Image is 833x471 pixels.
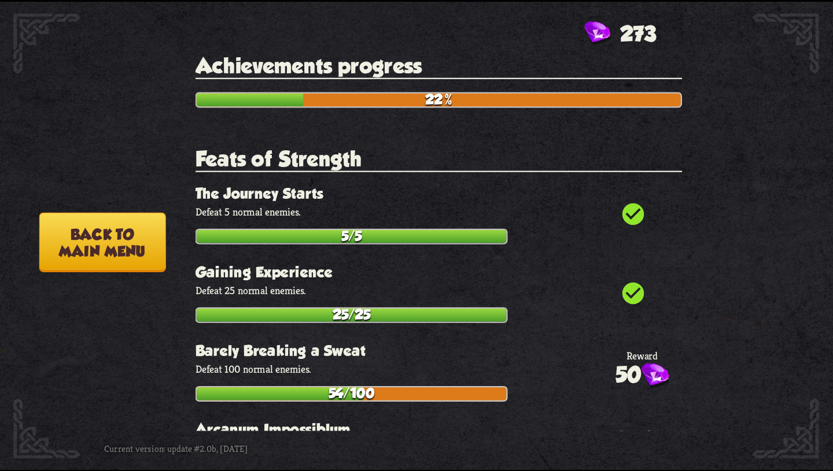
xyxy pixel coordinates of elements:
h3: Arcanum Impossiblum [196,421,683,437]
div: 50 [615,362,669,390]
h3: Gaining Experience [196,264,683,280]
p: Defeat 25 normal enemies. [196,284,683,298]
div: 25/25 [197,309,507,322]
button: Back tomain menu [39,212,166,272]
img: Gem.png [584,21,610,46]
p: Defeat 100 normal enemies. [196,362,683,376]
img: Gem.png [642,363,669,389]
h3: Barely Breaking a Sweat [196,342,683,359]
i: check_circle [620,201,646,227]
i: check_circle [620,280,646,306]
p: Defeat 5 normal enemies. [196,205,683,219]
div: 5/5 [197,229,507,243]
div: Current version: update #2.0b, [DATE] [104,436,355,460]
div: 22% [197,93,681,106]
h2: Feats of Strength [196,146,683,172]
div: 54/100 [197,387,507,400]
h2: Achievements progress [196,54,683,79]
div: Gems [584,21,656,46]
h3: The Journey Starts [196,185,683,202]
